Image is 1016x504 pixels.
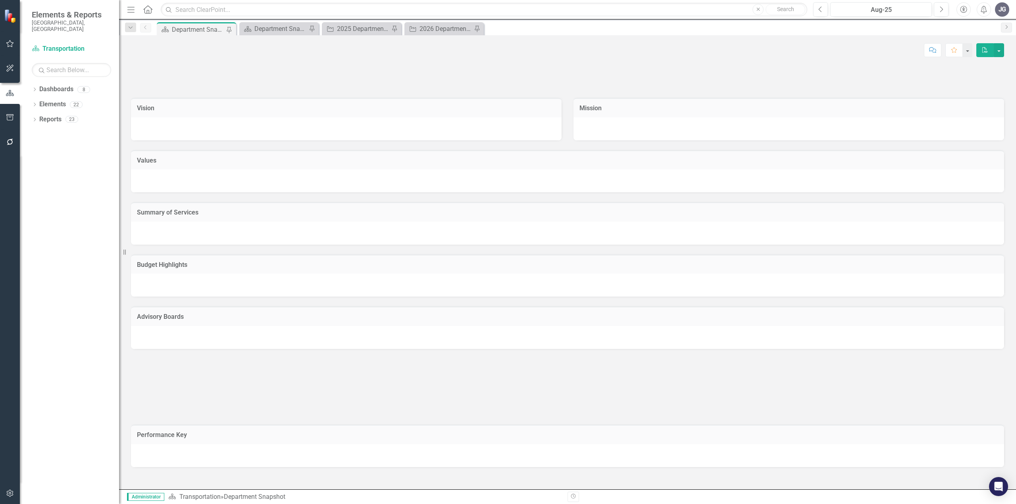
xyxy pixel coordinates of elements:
span: Elements & Reports [32,10,111,19]
h3: Mission [579,105,998,112]
a: Reports [39,115,62,124]
a: Dashboards [39,85,73,94]
div: Department Snapshot [224,493,285,500]
small: [GEOGRAPHIC_DATA], [GEOGRAPHIC_DATA] [32,19,111,33]
a: Transportation [179,493,221,500]
input: Search Below... [32,63,111,77]
a: 2025 Department Actions - Monthly Updates ([PERSON_NAME]) [324,24,389,34]
div: Department Snapshot [254,24,307,34]
button: JG [995,2,1009,17]
div: Aug-25 [833,5,929,15]
a: Department Snapshot [241,24,307,34]
h3: Values [137,157,998,164]
div: » [168,493,562,502]
h3: Performance Key [137,431,998,439]
h3: Vision [137,105,556,112]
h3: Advisory Boards [137,313,998,320]
div: 8 [77,86,90,93]
span: Search [777,6,794,12]
a: Transportation [32,44,111,54]
button: Aug-25 [830,2,932,17]
div: Open Intercom Messenger [989,477,1008,496]
img: ClearPoint Strategy [4,9,18,23]
div: Department Snapshot [172,25,224,34]
div: 22 [70,101,83,108]
div: 2025 Department Actions - Monthly Updates ([PERSON_NAME]) [337,24,389,34]
a: 2026 Department Actions - Monthly Updates ([PERSON_NAME]) [406,24,472,34]
div: 2026 Department Actions - Monthly Updates ([PERSON_NAME]) [419,24,472,34]
a: Elements [39,100,66,109]
input: Search ClearPoint... [161,3,807,17]
div: 23 [65,116,78,123]
h3: Budget Highlights [137,261,998,268]
button: Search [766,4,805,15]
span: Administrator [127,493,164,501]
h3: Summary of Services [137,209,998,216]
